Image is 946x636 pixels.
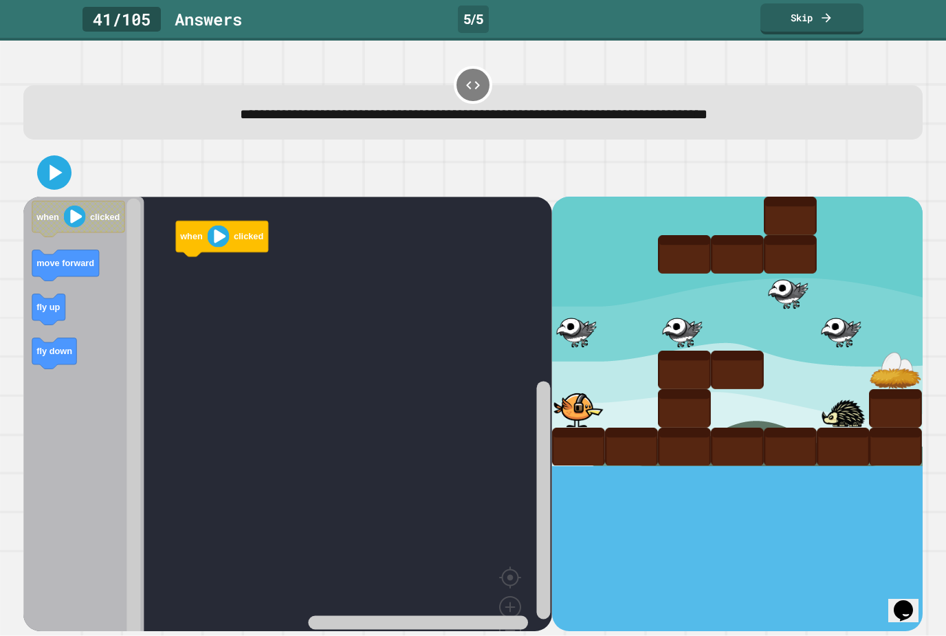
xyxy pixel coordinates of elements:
text: move forward [37,259,95,269]
text: fly down [37,347,73,357]
text: fly up [37,303,60,313]
text: clicked [90,212,120,222]
div: Blockly Workspace [23,197,552,631]
text: when [180,232,203,242]
text: clicked [234,232,263,242]
iframe: chat widget [888,581,932,622]
text: when [36,212,60,222]
a: Skip [760,3,863,34]
div: 41 / 105 [82,7,161,32]
div: 5 / 5 [458,6,489,33]
div: Answer s [175,7,242,32]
